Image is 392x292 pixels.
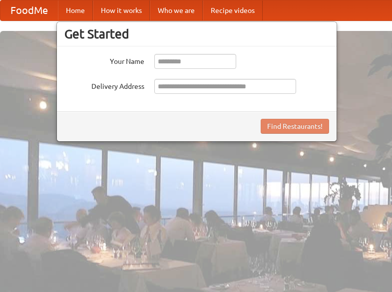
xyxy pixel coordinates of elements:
[150,0,203,20] a: Who we are
[64,79,144,91] label: Delivery Address
[64,26,329,41] h3: Get Started
[93,0,150,20] a: How it works
[64,54,144,66] label: Your Name
[58,0,93,20] a: Home
[261,119,329,134] button: Find Restaurants!
[0,0,58,20] a: FoodMe
[203,0,263,20] a: Recipe videos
